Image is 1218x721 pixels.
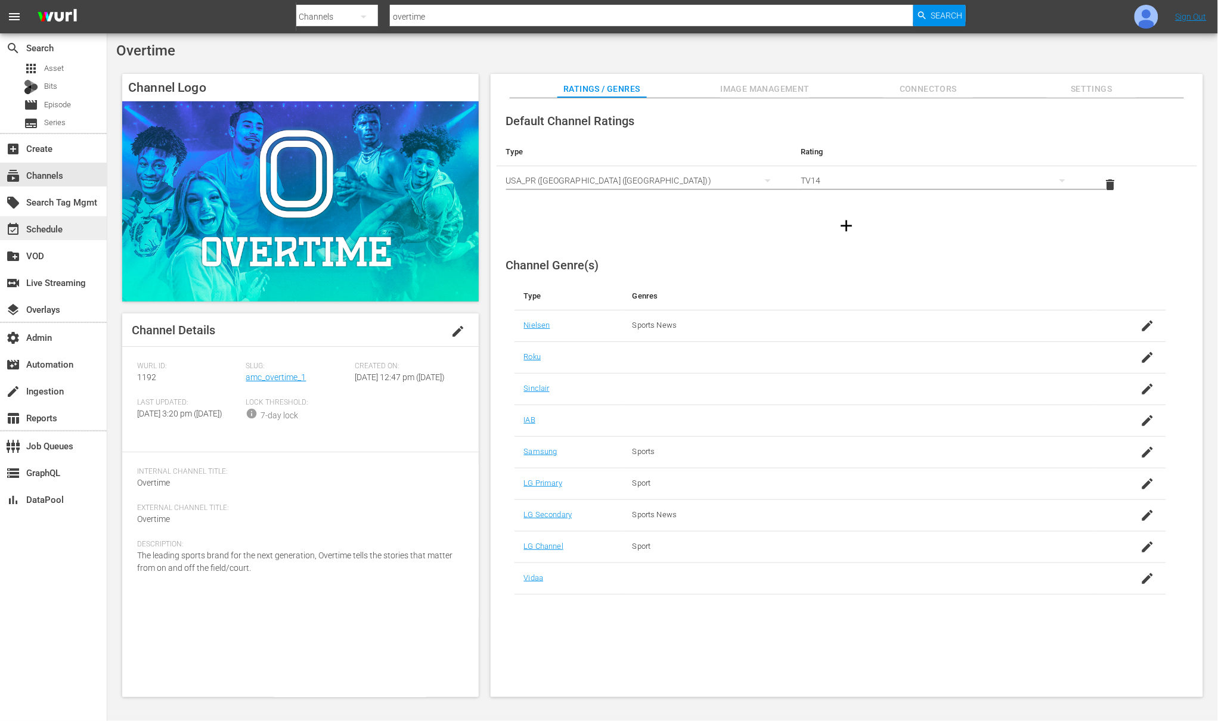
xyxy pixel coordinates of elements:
[524,321,550,330] a: Nielsen
[6,276,20,290] span: Live Streaming
[137,514,170,524] span: Overtime
[137,398,240,408] span: Last Updated:
[122,74,479,101] h4: Channel Logo
[44,117,66,129] span: Series
[720,82,810,97] span: Image Management
[1047,82,1136,97] span: Settings
[557,82,647,97] span: Ratings / Genres
[6,466,20,480] span: GraphQL
[24,80,38,94] div: Bits
[515,282,623,310] th: Type
[444,317,473,346] button: edit
[137,540,458,549] span: Description:
[6,249,20,263] span: VOD
[524,542,563,551] a: LG Channel
[29,3,86,31] img: ans4CAIJ8jUAAAAAAAAAAAAAAAAAAAAAAAAgQb4GAAAAAAAAAAAAAAAAAAAAAAAAJMjXAAAAAAAAAAAAAAAAAAAAAAAAgAT5G...
[792,138,1087,166] th: Rating
[24,98,38,112] span: Episode
[44,80,57,92] span: Bits
[524,415,535,424] a: IAB
[1176,12,1207,21] a: Sign Out
[122,101,479,302] img: Overtime
[137,467,458,477] span: Internal Channel Title:
[132,323,215,337] span: Channel Details
[6,411,20,425] span: Reports
[137,478,170,487] span: Overtime
[524,478,562,487] a: LG Primary
[6,358,20,372] span: Automation
[497,138,1197,203] table: simple table
[623,282,1093,310] th: Genres
[261,409,299,422] div: 7-day lock
[7,10,21,24] span: menu
[1096,170,1124,199] button: delete
[116,42,175,59] span: Overtime
[6,41,20,55] span: Search
[246,408,258,419] span: info
[913,5,966,26] button: Search
[801,164,1077,197] div: TV14
[137,372,156,382] span: 1192
[24,61,38,76] span: Asset
[1103,178,1117,192] span: delete
[524,447,557,456] a: Samsung
[246,398,349,408] span: Lock Threshold:
[24,116,38,130] span: Series
[355,372,445,382] span: [DATE] 12:47 pm ([DATE])
[6,439,20,453] span: Job Queues
[506,258,599,272] span: Channel Genre(s)
[451,324,466,338] span: edit
[137,504,458,513] span: External Channel Title:
[506,114,635,128] span: Default Channel Ratings
[44,99,71,111] span: Episode
[6,195,20,210] span: Search Tag Mgmt
[6,384,20,399] span: Ingestion
[524,510,572,519] a: LG Secondary
[246,372,306,382] a: amc_overtime_1
[931,5,963,26] span: Search
[246,362,349,371] span: Slug:
[137,409,222,418] span: [DATE] 3:20 pm ([DATE])
[6,142,20,156] span: Create
[6,493,20,507] span: DataPool
[6,222,20,237] span: Schedule
[137,551,453,573] span: The leading sports brand for the next generation, Overtime tells the stories that matter from on ...
[884,82,973,97] span: Connectors
[137,362,240,371] span: Wurl ID:
[6,331,20,345] span: Admin
[497,138,792,166] th: Type
[524,352,541,361] a: Roku
[1135,5,1158,29] img: photo.jpg
[524,384,550,393] a: Sinclair
[524,573,544,582] a: Vidaa
[44,63,64,74] span: Asset
[506,164,782,197] div: USA_PR ([GEOGRAPHIC_DATA] ([GEOGRAPHIC_DATA]))
[355,362,458,371] span: Created On:
[6,303,20,317] span: Overlays
[6,169,20,183] span: Channels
